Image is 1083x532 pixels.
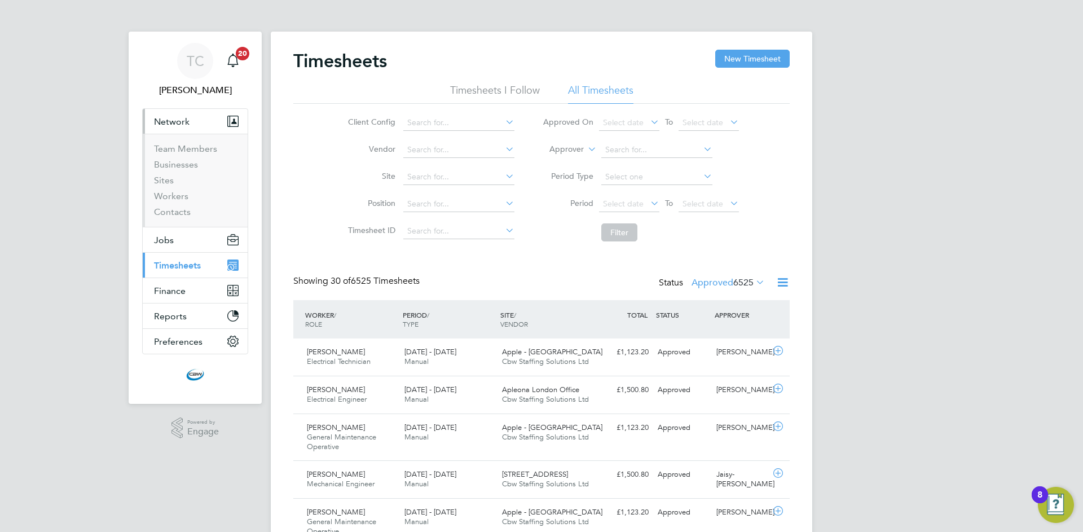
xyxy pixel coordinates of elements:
button: Filter [601,223,637,241]
span: Reports [154,311,187,322]
span: Manual [404,394,429,404]
button: New Timesheet [715,50,790,68]
a: Team Members [154,143,217,154]
span: 20 [236,47,249,60]
div: Approved [653,343,712,362]
span: Select date [683,117,723,127]
a: Powered byEngage [171,417,219,439]
span: Cbw Staffing Solutions Ltd [502,517,589,526]
span: [PERSON_NAME] [307,385,365,394]
label: Vendor [345,144,395,154]
input: Search for... [601,142,712,158]
div: Approved [653,419,712,437]
span: Network [154,116,190,127]
span: [PERSON_NAME] [307,423,365,432]
div: Network [143,134,248,227]
span: Apple - [GEOGRAPHIC_DATA] [502,347,602,357]
div: [PERSON_NAME] [712,381,771,399]
span: Cbw Staffing Solutions Ltd [502,432,589,442]
span: Manual [404,479,429,489]
span: [DATE] - [DATE] [404,423,456,432]
span: Manual [404,517,429,526]
span: To [662,115,676,129]
div: 8 [1037,495,1042,509]
label: Approved [692,277,765,288]
button: Finance [143,278,248,303]
div: Approved [653,381,712,399]
img: cbwstaffingsolutions-logo-retina.png [186,366,204,384]
span: TOTAL [627,310,648,319]
span: TC [187,54,204,68]
span: [DATE] - [DATE] [404,385,456,394]
div: WORKER [302,305,400,334]
span: Manual [404,357,429,366]
span: [DATE] - [DATE] [404,469,456,479]
span: Tom Cheek [142,83,248,97]
button: Open Resource Center, 8 new notifications [1038,487,1074,523]
span: / [427,310,429,319]
label: Position [345,198,395,208]
span: TYPE [403,319,419,328]
input: Search for... [403,115,514,131]
div: APPROVER [712,305,771,325]
span: Manual [404,432,429,442]
div: £1,500.80 [595,465,653,484]
span: [PERSON_NAME] [307,347,365,357]
span: Select date [683,199,723,209]
span: Cbw Staffing Solutions Ltd [502,479,589,489]
div: Approved [653,503,712,522]
h2: Timesheets [293,50,387,72]
button: Jobs [143,227,248,252]
input: Search for... [403,142,514,158]
nav: Main navigation [129,32,262,404]
label: Timesheet ID [345,225,395,235]
span: / [334,310,336,319]
label: Client Config [345,117,395,127]
input: Select one [601,169,712,185]
div: [PERSON_NAME] [712,343,771,362]
span: / [514,310,516,319]
span: [STREET_ADDRESS] [502,469,568,479]
span: Select date [603,117,644,127]
div: [PERSON_NAME] [712,419,771,437]
span: 30 of [331,275,351,287]
span: Apple - [GEOGRAPHIC_DATA] [502,423,602,432]
div: Approved [653,465,712,484]
div: SITE [498,305,595,334]
a: TC[PERSON_NAME] [142,43,248,97]
span: VENDOR [500,319,528,328]
span: ROLE [305,319,322,328]
label: Approver [533,144,584,155]
div: Status [659,275,767,291]
span: Powered by [187,417,219,427]
li: All Timesheets [568,83,633,104]
a: 20 [222,43,244,79]
input: Search for... [403,169,514,185]
span: [PERSON_NAME] [307,469,365,479]
span: [DATE] - [DATE] [404,507,456,517]
span: Select date [603,199,644,209]
span: Engage [187,427,219,437]
button: Preferences [143,329,248,354]
li: Timesheets I Follow [450,83,540,104]
label: Site [345,171,395,181]
label: Approved On [543,117,593,127]
span: General Maintenance Operative [307,432,376,451]
button: Network [143,109,248,134]
span: Preferences [154,336,202,347]
a: Sites [154,175,174,186]
span: 6525 [733,277,754,288]
span: Finance [154,285,186,296]
div: £1,123.20 [595,419,653,437]
div: [PERSON_NAME] [712,503,771,522]
span: Apple - [GEOGRAPHIC_DATA] [502,507,602,517]
input: Search for... [403,223,514,239]
span: To [662,196,676,210]
span: Electrical Engineer [307,394,367,404]
div: Jaisy-[PERSON_NAME] [712,465,771,494]
a: Businesses [154,159,198,170]
a: Go to home page [142,366,248,384]
label: Period Type [543,171,593,181]
div: £1,123.20 [595,503,653,522]
div: £1,500.80 [595,381,653,399]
